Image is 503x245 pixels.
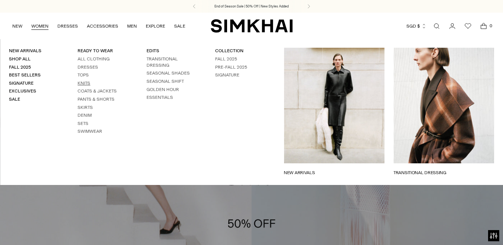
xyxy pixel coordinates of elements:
a: Go to the account page [445,19,460,34]
a: Open search modal [429,19,444,34]
a: EXPLORE [146,18,165,34]
a: ACCESSORIES [87,18,118,34]
a: Open cart modal [476,19,491,34]
a: End of Season Sale | 50% Off | New Styles Added [214,4,289,9]
a: DRESSES [57,18,78,34]
a: SIMKHAI [211,19,293,33]
a: SALE [174,18,185,34]
a: MEN [127,18,137,34]
span: 0 [487,22,494,29]
a: WOMEN [31,18,48,34]
a: NEW [12,18,22,34]
a: Wishlist [460,19,475,34]
button: SGD $ [406,18,427,34]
